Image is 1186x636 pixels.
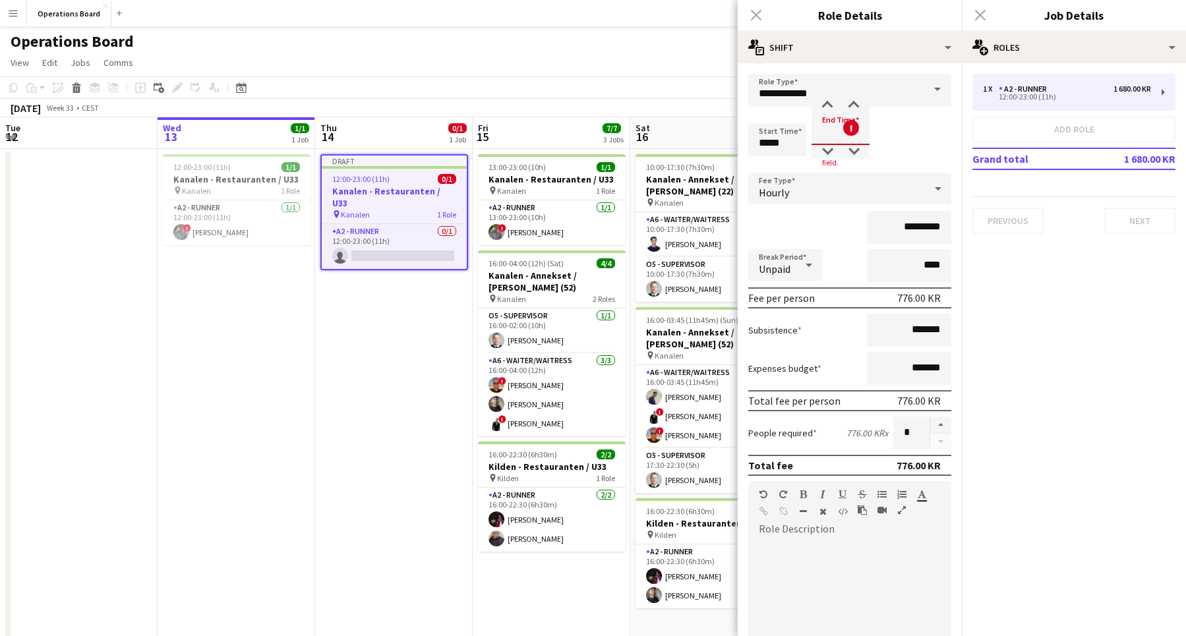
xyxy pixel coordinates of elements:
[798,489,808,500] button: Bold
[182,186,211,196] span: Kanalen
[478,173,626,185] h3: Kanalen - Restauranten / U33
[291,134,309,144] div: 1 Job
[497,294,526,304] span: Kanalen
[478,308,626,353] app-card-role: O5 - SUPERVISOR1/116:00-02:00 (10h)[PERSON_NAME]
[636,498,783,608] div: 16:00-22:30 (6h30m)2/2Kilden - Restauranten / U33 Kilden1 RoleA2 - RUNNER2/216:00-22:30 (6h30m)[P...
[5,122,20,134] span: Tue
[478,461,626,473] h3: Kilden - Restauranten / U33
[748,291,815,304] div: Fee per person
[478,442,626,552] app-job-card: 16:00-22:30 (6h30m)2/2Kilden - Restauranten / U33 Kilden1 RoleA2 - RUNNER2/216:00-22:30 (6h30m)[P...
[65,54,96,71] a: Jobs
[646,506,715,516] span: 16:00-22:30 (6h30m)
[748,362,821,374] label: Expenses budget
[5,54,34,71] a: View
[478,353,626,436] app-card-role: A6 - WAITER/WAITRESS3/316:00-04:00 (12h)![PERSON_NAME][PERSON_NAME]![PERSON_NAME]
[846,427,888,439] div: 776.00 KR x
[962,32,1186,63] div: Roles
[917,489,926,500] button: Text Color
[478,270,626,293] h3: Kanalen - Annekset / [PERSON_NAME] (52)
[163,122,181,134] span: Wed
[636,173,783,197] h3: Kanalen - Annekset / [PERSON_NAME] (22)
[104,57,133,69] span: Comms
[748,394,841,407] div: Total fee per person
[318,129,337,144] span: 14
[634,129,650,144] span: 16
[897,291,941,304] div: 776.00 KR
[655,198,684,208] span: Kanalen
[449,134,466,144] div: 1 Job
[636,544,783,608] app-card-role: A2 - RUNNER2/216:00-22:30 (6h30m)[PERSON_NAME][PERSON_NAME]
[1092,148,1175,169] td: 1 680.00 KR
[478,122,489,134] span: Fri
[838,489,847,500] button: Underline
[759,489,768,500] button: Undo
[636,212,783,257] app-card-role: A6 - WAITER/WAITRESS1/110:00-17:30 (7h30m)[PERSON_NAME]
[877,489,887,500] button: Unordered List
[858,505,867,515] button: Paste as plain text
[282,162,300,172] span: 1/1
[999,84,1052,94] div: A2 - RUNNER
[877,505,887,515] button: Insert video
[656,427,664,435] span: !
[498,224,506,232] span: !
[163,173,311,185] h3: Kanalen - Restauranten / U33
[759,186,789,199] span: Hourly
[27,1,111,26] button: Operations Board
[11,57,29,69] span: View
[291,123,309,133] span: 1/1
[897,394,941,407] div: 776.00 KR
[3,129,20,144] span: 12
[437,210,456,219] span: 1 Role
[11,32,134,51] h1: Operations Board
[341,210,370,219] span: Kanalen
[322,156,467,166] div: Draft
[748,459,793,472] div: Total fee
[163,200,311,245] app-card-role: A2 - RUNNER1/112:00-23:00 (11h)![PERSON_NAME]
[972,148,1092,169] td: Grand total
[597,449,615,459] span: 2/2
[655,351,684,361] span: Kanalen
[11,101,41,115] div: [DATE]
[636,257,783,302] app-card-role: O5 - SUPERVISOR1/110:00-17:30 (7h30m)[PERSON_NAME]
[636,448,783,493] app-card-role: O5 - SUPERVISOR1/117:30-22:30 (5h)[PERSON_NAME]
[983,84,999,94] div: 1 x
[322,224,467,269] app-card-role: A2 - RUNNER0/112:00-23:00 (11h)
[320,154,468,270] div: Draft12:00-23:00 (11h)0/1Kanalen - Restauranten / U33 Kanalen1 RoleA2 - RUNNER0/112:00-23:00 (11h)
[98,54,138,71] a: Comms
[779,489,788,500] button: Redo
[603,123,621,133] span: 7/7
[497,473,519,483] span: Kilden
[897,505,906,515] button: Fullscreen
[656,408,664,416] span: !
[183,224,191,232] span: !
[161,129,181,144] span: 13
[71,57,90,69] span: Jobs
[1113,84,1151,94] div: 1 680.00 KR
[438,174,456,184] span: 0/1
[478,154,626,245] app-job-card: 13:00-23:00 (10h)1/1Kanalen - Restauranten / U33 Kanalen1 RoleA2 - RUNNER1/113:00-23:00 (10h)![PE...
[897,489,906,500] button: Ordered List
[738,7,962,24] h3: Role Details
[489,258,564,268] span: 16:00-04:00 (12h) (Sat)
[646,315,738,325] span: 16:00-03:45 (11h45m) (Sun)
[593,294,615,304] span: 2 Roles
[163,154,311,245] app-job-card: 12:00-23:00 (11h)1/1Kanalen - Restauranten / U33 Kanalen1 RoleA2 - RUNNER1/112:00-23:00 (11h)![PE...
[748,324,802,336] label: Subsistence
[498,415,506,423] span: !
[478,250,626,436] app-job-card: 16:00-04:00 (12h) (Sat)4/4Kanalen - Annekset / [PERSON_NAME] (52) Kanalen2 RolesO5 - SUPERVISOR1/...
[596,473,615,483] span: 1 Role
[498,377,506,385] span: !
[818,489,827,500] button: Italic
[322,185,467,209] h3: Kanalen - Restauranten / U33
[173,162,231,172] span: 12:00-23:00 (11h)
[320,122,337,134] span: Thu
[983,94,1151,100] div: 12:00-23:00 (11h)
[478,488,626,552] app-card-role: A2 - RUNNER2/216:00-22:30 (6h30m)[PERSON_NAME][PERSON_NAME]
[603,134,624,144] div: 3 Jobs
[478,200,626,245] app-card-role: A2 - RUNNER1/113:00-23:00 (10h)![PERSON_NAME]
[489,162,546,172] span: 13:00-23:00 (10h)
[597,258,615,268] span: 4/4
